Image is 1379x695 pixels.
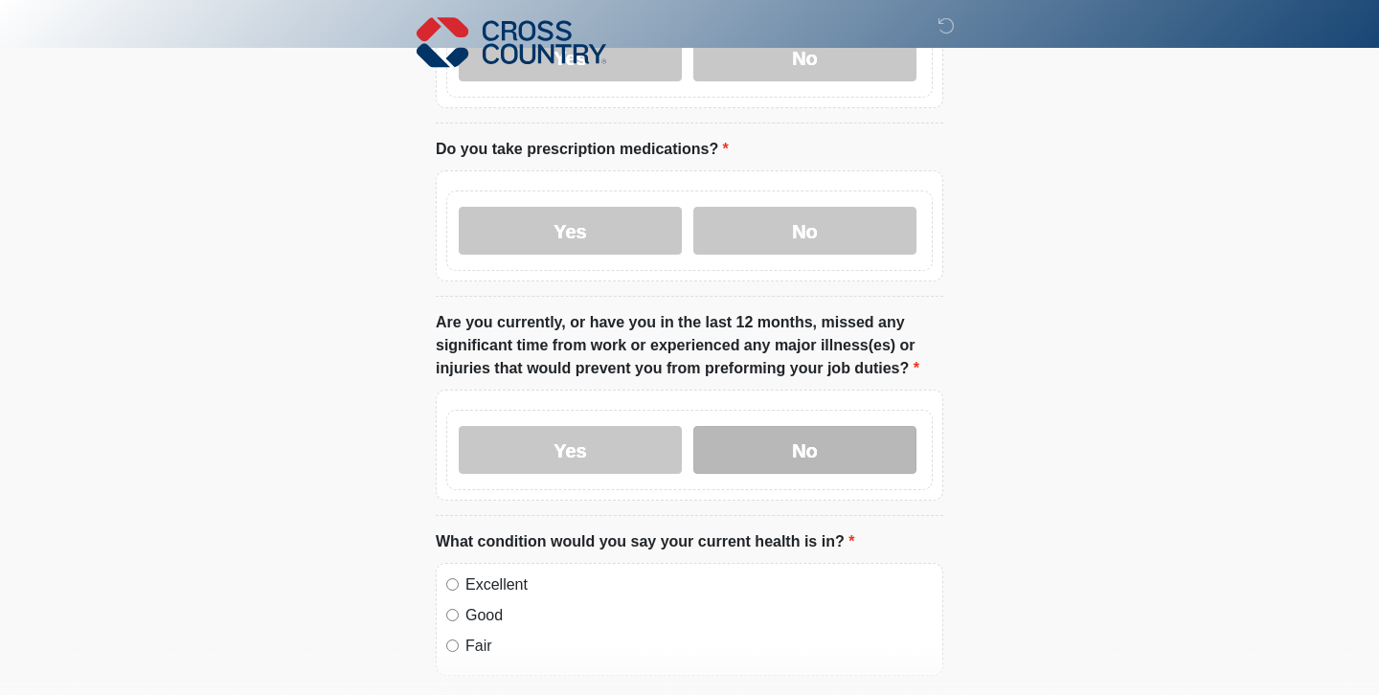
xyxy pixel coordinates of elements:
[436,530,854,553] label: What condition would you say your current health is in?
[459,426,682,474] label: Yes
[446,609,459,621] input: Good
[693,426,916,474] label: No
[459,207,682,255] label: Yes
[465,573,933,596] label: Excellent
[465,635,933,658] label: Fair
[446,639,459,652] input: Fair
[465,604,933,627] label: Good
[446,578,459,591] input: Excellent
[417,14,606,70] img: Cross Country Logo
[436,311,943,380] label: Are you currently, or have you in the last 12 months, missed any significant time from work or ex...
[436,138,729,161] label: Do you take prescription medications?
[693,207,916,255] label: No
